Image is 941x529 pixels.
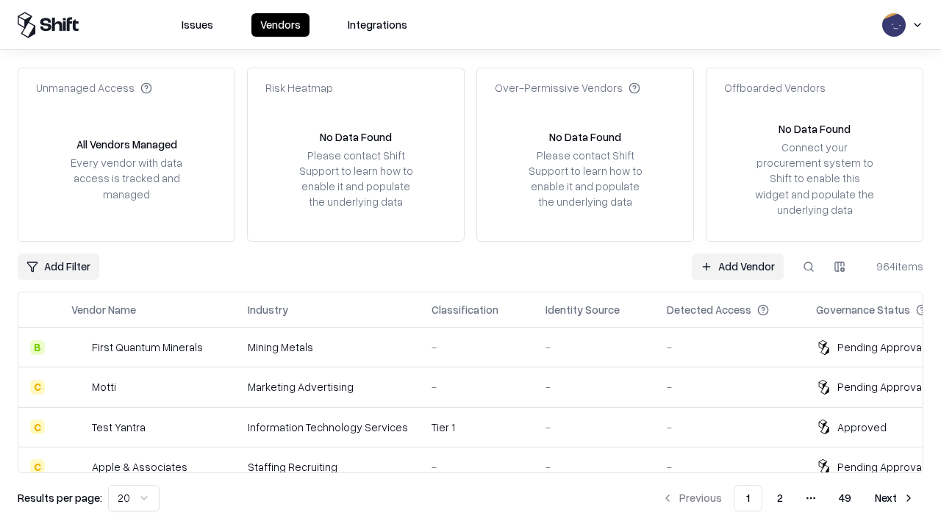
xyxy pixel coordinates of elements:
div: No Data Found [549,129,621,145]
div: Every vendor with data access is tracked and managed [65,155,187,201]
button: Add Filter [18,253,99,280]
div: 964 items [865,259,923,274]
div: - [667,459,792,475]
div: Unmanaged Access [36,80,152,96]
div: C [30,380,45,395]
button: Vendors [251,13,310,37]
div: Pending Approval [837,379,924,395]
div: Industry [248,302,288,317]
div: Please contact Shift Support to learn how to enable it and populate the underlying data [295,148,417,210]
div: No Data Found [320,129,392,145]
div: All Vendors Managed [76,137,177,152]
div: - [545,339,643,355]
div: C [30,459,45,474]
div: No Data Found [779,121,851,137]
div: Staffing Recruiting [248,459,408,475]
div: Identity Source [545,302,620,317]
div: - [432,459,522,475]
div: Please contact Shift Support to learn how to enable it and populate the underlying data [524,148,646,210]
div: Detected Access [667,302,751,317]
div: Marketing Advertising [248,379,408,395]
div: - [667,339,792,355]
div: Tier 1 [432,420,522,435]
div: Test Yantra [92,420,146,435]
div: Pending Approval [837,339,924,355]
div: - [545,379,643,395]
img: Motti [71,380,86,395]
button: Integrations [339,13,416,37]
div: Connect your procurement system to Shift to enable this widget and populate the underlying data [754,140,876,217]
button: 1 [734,485,762,511]
div: - [667,379,792,395]
div: C [30,420,45,434]
button: Issues [173,13,222,37]
img: Apple & Associates [71,459,86,474]
button: 2 [765,485,795,511]
div: - [667,420,792,435]
button: Next [866,485,923,511]
div: Governance Status [816,302,910,317]
div: Mining Metals [248,339,408,355]
div: Pending Approval [837,459,924,475]
div: Apple & Associates [92,459,187,475]
div: Approved [837,420,887,435]
div: - [545,459,643,475]
div: Vendor Name [71,302,136,317]
div: Risk Heatmap [265,80,333,96]
button: 49 [827,485,863,511]
div: Motti [92,379,116,395]
div: Over-Permissive Vendors [495,80,640,96]
div: - [545,420,643,435]
div: - [432,379,522,395]
img: First Quantum Minerals [71,340,86,355]
div: Information Technology Services [248,420,408,435]
div: First Quantum Minerals [92,339,203,355]
div: B [30,340,45,355]
a: Add Vendor [692,253,784,280]
p: Results per page: [18,490,102,505]
div: - [432,339,522,355]
div: Offboarded Vendors [724,80,826,96]
img: Test Yantra [71,420,86,434]
nav: pagination [653,485,923,511]
div: Classification [432,302,498,317]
